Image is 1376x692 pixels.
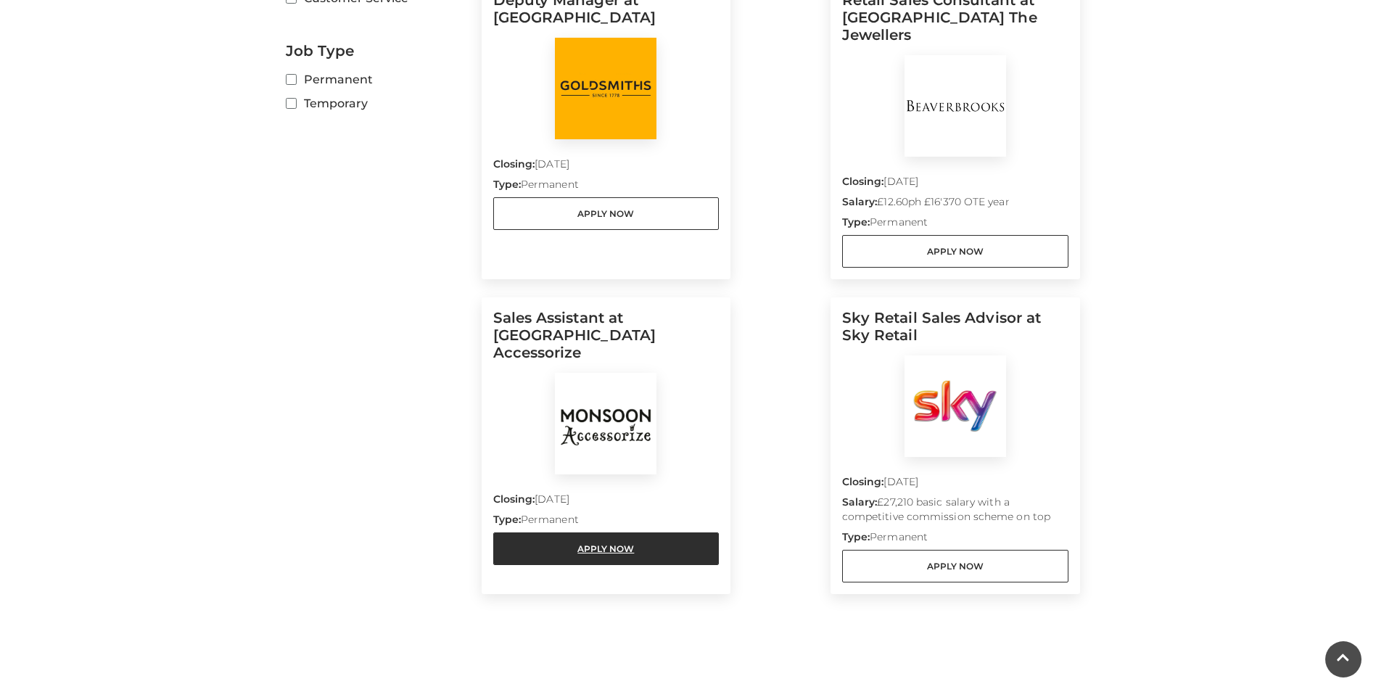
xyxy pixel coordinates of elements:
[493,532,720,565] a: Apply Now
[493,178,521,191] strong: Type:
[842,530,870,543] strong: Type:
[842,175,884,188] strong: Closing:
[842,474,1068,495] p: [DATE]
[842,174,1068,194] p: [DATE]
[493,493,535,506] strong: Closing:
[842,215,870,228] strong: Type:
[842,495,878,508] strong: Salary:
[493,157,720,177] p: [DATE]
[842,530,1068,550] p: Permanent
[493,177,720,197] p: Permanent
[286,70,471,88] label: Permanent
[842,194,1068,215] p: £12.60ph £16'370 OTE year
[842,195,878,208] strong: Salary:
[555,38,656,139] img: Goldsmiths
[286,42,471,59] h2: Job Type
[493,157,535,170] strong: Closing:
[493,513,521,526] strong: Type:
[493,492,720,512] p: [DATE]
[842,235,1068,268] a: Apply Now
[842,475,884,488] strong: Closing:
[493,309,720,373] h5: Sales Assistant at [GEOGRAPHIC_DATA] Accessorize
[286,94,471,112] label: Temporary
[493,197,720,230] a: Apply Now
[842,215,1068,235] p: Permanent
[555,373,656,474] img: Monsoon
[493,512,720,532] p: Permanent
[905,55,1006,157] img: BeaverBrooks The Jewellers
[905,355,1006,457] img: Sky Retail
[842,550,1068,582] a: Apply Now
[842,309,1068,355] h5: Sky Retail Sales Advisor at Sky Retail
[842,495,1068,530] p: £27,210 basic salary with a competitive commission scheme on top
